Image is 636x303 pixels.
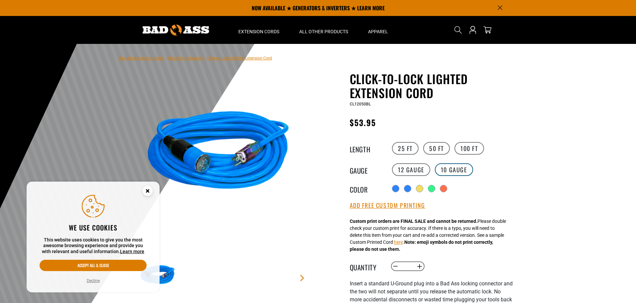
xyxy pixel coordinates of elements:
span: Apparel [368,29,388,35]
h2: We use cookies [40,223,147,232]
span: › [204,56,205,61]
legend: Color [350,184,383,193]
label: 25 FT [392,142,419,155]
label: 100 FT [454,142,484,155]
label: 50 FT [423,142,450,155]
nav: breadcrumbs [119,54,272,62]
summary: Search [453,25,463,35]
button: here [394,239,403,246]
img: Bad Ass Extension Cords [143,25,209,36]
p: This website uses cookies to give you the most awesome browsing experience and provide you with r... [40,237,147,255]
label: Quantity [350,262,383,271]
button: Add Free Custom Printing [350,202,425,209]
span: Click-to-Lock Lighted Extension Cord [207,56,272,61]
strong: Note: emoji symbols do not print correctly, please do not use them. [350,239,493,252]
h1: Click-to-Lock Lighted Extension Cord [350,72,513,100]
legend: Gauge [350,165,383,174]
button: Decline [85,277,102,284]
summary: Apparel [358,16,398,44]
a: Bad Ass Extension Cords [119,56,164,61]
a: Learn more [120,249,144,254]
img: blue [138,73,299,233]
label: 12 Gauge [392,163,430,176]
span: › [165,56,166,61]
summary: All Other Products [289,16,358,44]
span: All Other Products [299,29,348,35]
span: Extension Cords [238,29,279,35]
button: Accept all & close [40,260,147,271]
a: Return to Collection [168,56,203,61]
aside: Cookie Consent [27,182,160,293]
span: CL12050BL [350,102,371,106]
a: Next [299,275,306,281]
label: 10 Gauge [435,163,473,176]
summary: Extension Cords [228,16,289,44]
legend: Length [350,144,383,153]
div: Please double check your custom print for accuracy. If there is a typo, you will need to delete t... [350,218,506,253]
span: $53.95 [350,116,376,128]
strong: Custom print orders are FINAL SALE and cannot be returned. [350,219,477,224]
